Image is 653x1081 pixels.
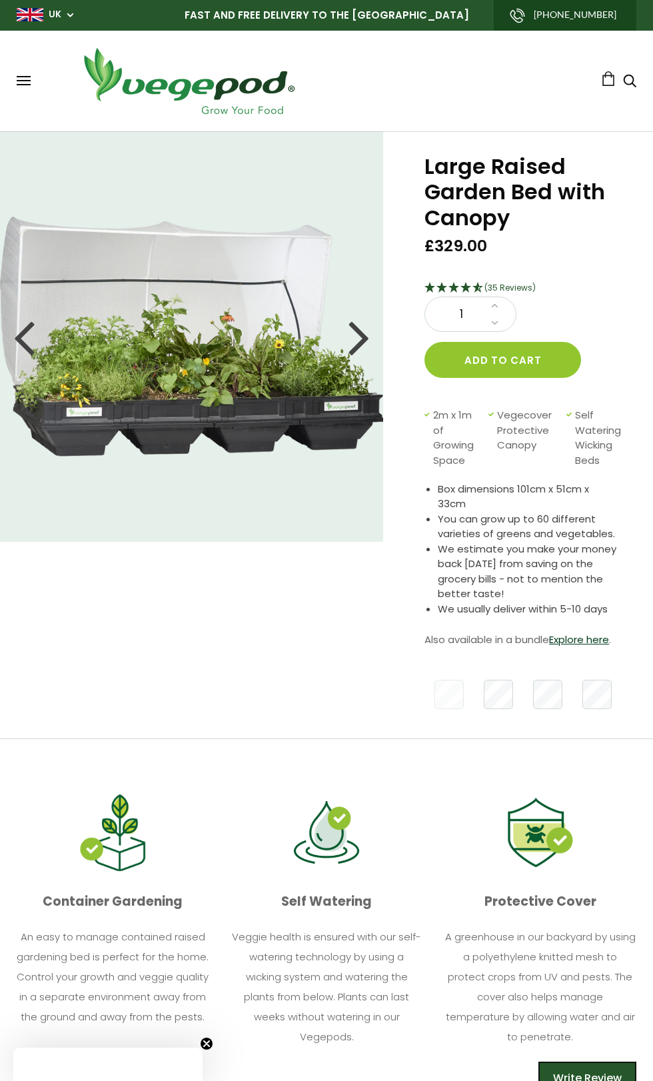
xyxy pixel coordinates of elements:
p: Self Watering [231,889,423,914]
p: Protective Cover [444,889,636,914]
img: Vegepod [72,44,305,118]
p: Veggie health is ensured with our self-watering technology by using a wicking system and watering... [231,927,423,1047]
a: Increase quantity by 1 [487,297,502,315]
li: We usually deliver within 5-10 days [438,602,620,617]
a: UK [49,8,61,21]
li: We estimate you make your money back [DATE] from saving on the grocery bills - not to mention the... [438,542,620,602]
p: Container Gardening [17,889,209,914]
span: 1 [438,306,484,323]
h1: Large Raised Garden Bed with Canopy [424,154,620,231]
button: Close teaser [200,1037,213,1050]
div: 4.69 Stars - 35 Reviews [424,280,620,297]
span: Self Watering Wicking Beds [575,408,629,468]
li: You can grow up to 60 different varieties of greens and vegetables. [438,512,620,542]
div: Close teaser [13,1048,203,1081]
a: Explore here [549,632,609,646]
a: Decrease quantity by 1 [487,315,502,332]
span: (35 Reviews) [484,282,536,293]
span: Vegecover Protective Canopy [497,408,560,468]
button: Add to cart [424,342,581,378]
img: gb_large.png [17,8,43,21]
p: Also available in a bundle . [424,630,620,650]
a: Search [623,75,636,89]
p: An easy to manage contained raised gardening bed is perfect for the home. Control your growth and... [17,927,209,1027]
li: Box dimensions 101cm x 51cm x 33cm [438,482,620,512]
p: A greenhouse in our backyard by using a polyethylene knitted mesh to protect crops from UV and pe... [444,927,636,1047]
span: 2m x 1m of Growing Space [433,408,482,468]
span: £329.00 [424,236,487,257]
